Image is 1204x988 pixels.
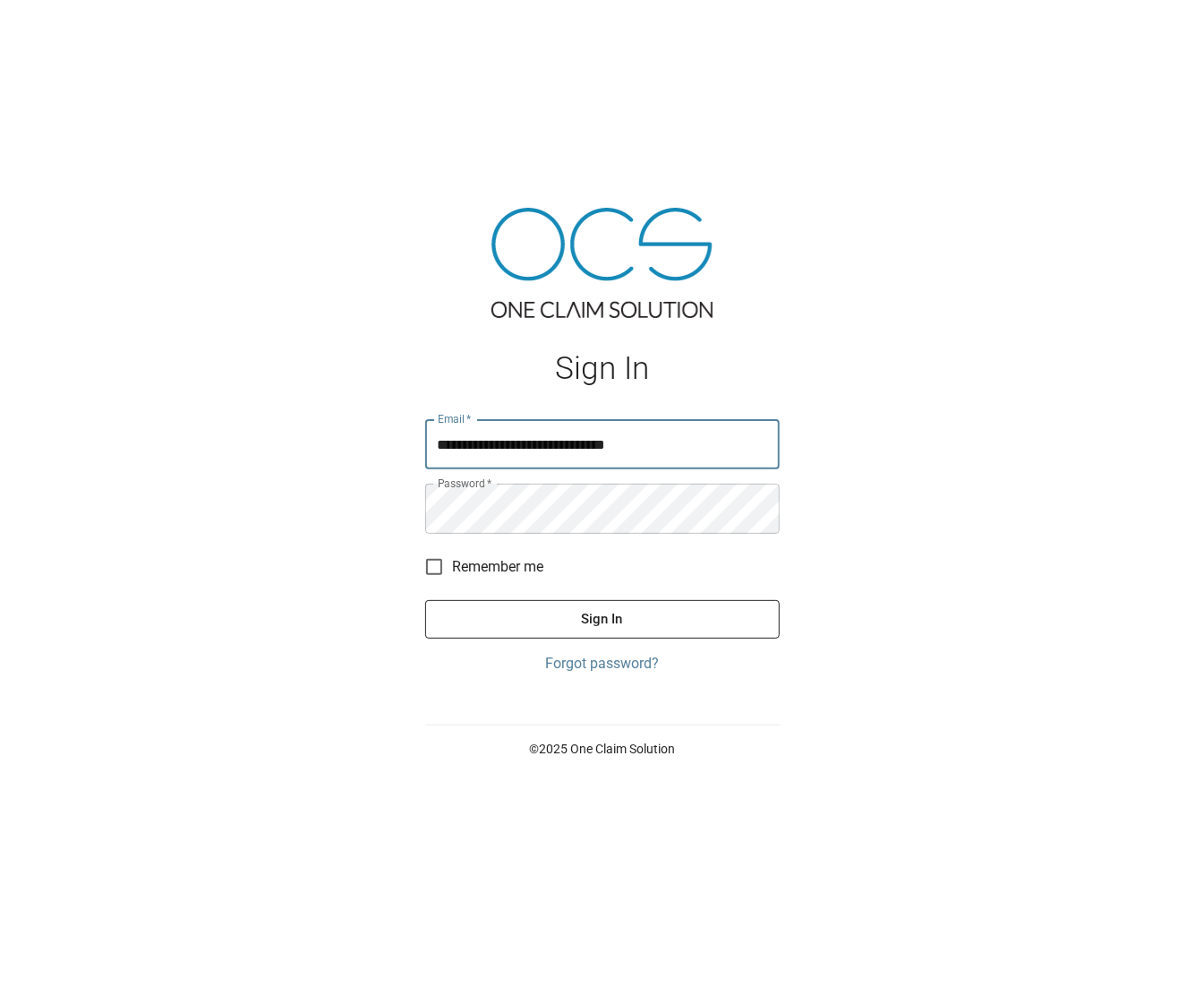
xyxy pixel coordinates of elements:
a: Forgot password? [425,653,780,674]
h1: Sign In [425,350,780,387]
button: Sign In [425,600,780,638]
img: ocs-logo-tra.png [491,208,713,318]
label: Email [438,411,472,426]
span: Remember me [453,556,544,578]
label: Password [438,476,491,491]
img: ocs-logo-white-transparent.png [21,11,93,47]
p: © 2025 One Claim Solution [425,740,780,758]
